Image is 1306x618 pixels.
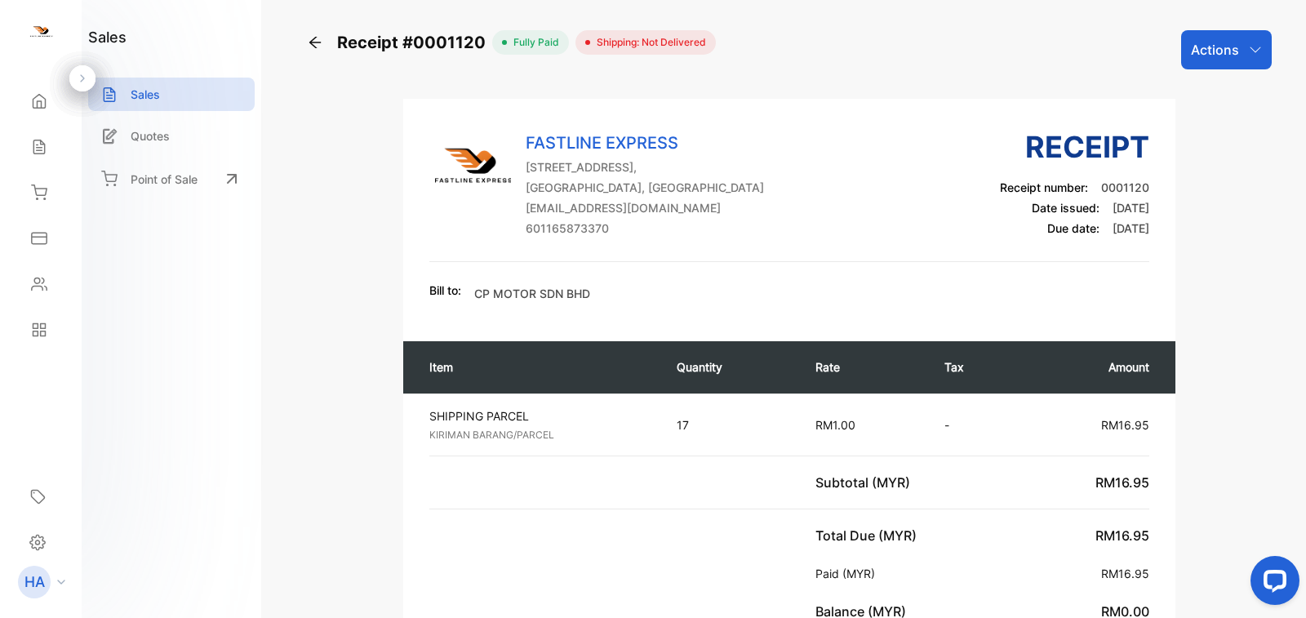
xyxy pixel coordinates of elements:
a: Sales [88,78,255,111]
span: RM16.95 [1095,527,1149,544]
span: RM16.95 [1101,567,1149,580]
span: fully paid [507,35,559,50]
a: Quotes [88,119,255,153]
span: Date issued: [1032,201,1099,215]
p: [GEOGRAPHIC_DATA], [GEOGRAPHIC_DATA] [526,179,764,196]
span: 0001120 [1101,180,1149,194]
a: Point of Sale [88,161,255,197]
p: [EMAIL_ADDRESS][DOMAIN_NAME] [526,199,764,216]
p: Bill to: [429,282,461,299]
p: Item [429,358,644,376]
p: Rate [815,358,912,376]
p: Subtotal (MYR) [815,473,917,492]
span: [DATE] [1113,201,1149,215]
span: [DATE] [1113,221,1149,235]
span: RM16.95 [1095,474,1149,491]
span: RM1.00 [815,418,855,432]
p: Paid (MYR) [815,565,882,582]
p: SHIPPING PARCEL [429,407,647,425]
p: CP MOTOR SDN BHD [474,285,590,302]
p: Amount [1037,358,1149,376]
p: [STREET_ADDRESS], [526,158,764,176]
img: logo [29,21,53,46]
iframe: LiveChat chat widget [1237,549,1306,618]
p: Point of Sale [131,171,198,188]
h1: sales [88,26,127,48]
p: Quantity [677,358,783,376]
p: KIRIMAN BARANG/PARCEL [429,428,647,442]
span: Due date: [1047,221,1099,235]
span: Receipt #0001120 [337,30,492,55]
p: Total Due (MYR) [815,526,923,545]
p: Sales [131,86,160,103]
p: Tax [944,358,1004,376]
p: FASTLINE EXPRESS [526,131,764,155]
span: RM16.95 [1101,418,1149,432]
p: Actions [1191,40,1239,60]
span: Receipt number: [1000,180,1088,194]
p: 17 [677,416,783,433]
p: Quotes [131,127,170,144]
span: Shipping: Not Delivered [590,35,706,50]
button: Actions [1181,30,1272,69]
h3: Receipt [1000,125,1149,169]
img: Company Logo [429,131,511,212]
p: HA [24,571,45,593]
p: - [944,416,1004,433]
p: 601165873370 [526,220,764,237]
